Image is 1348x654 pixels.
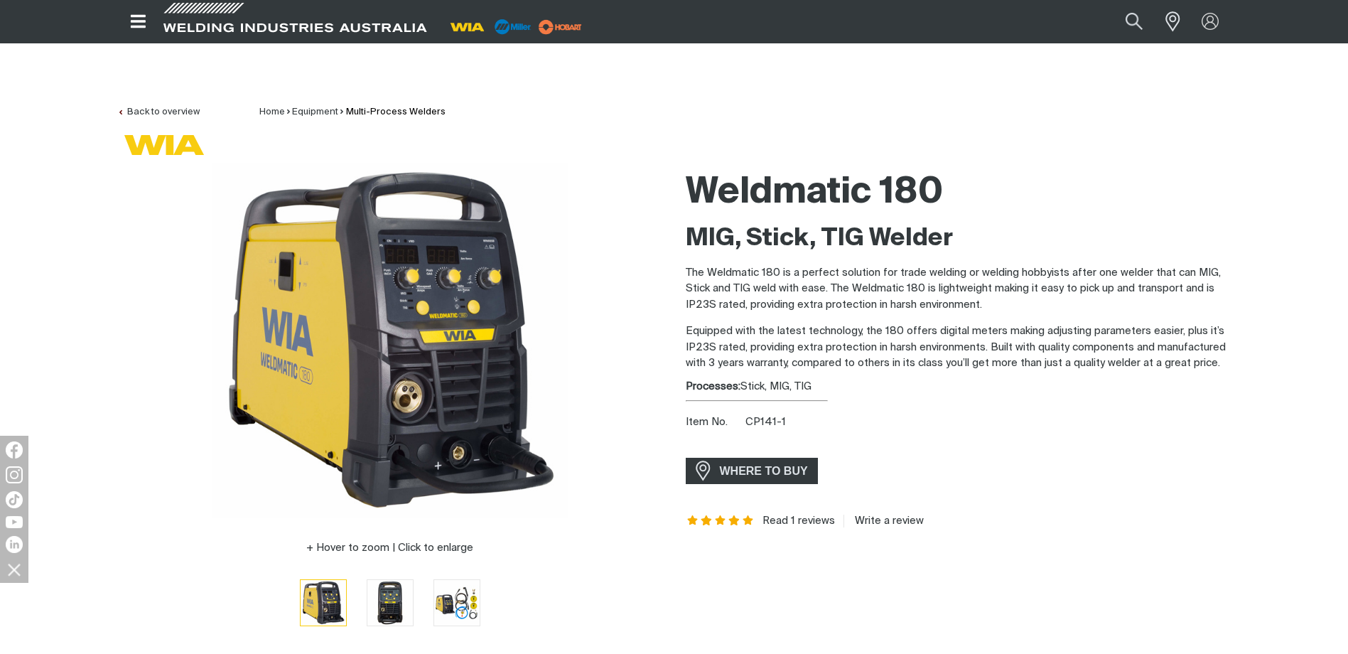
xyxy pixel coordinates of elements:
img: Weldmatic 180 [301,580,346,626]
strong: Processes: [686,381,740,392]
img: Weldmatic 180 [434,580,480,626]
button: Go to slide 3 [433,579,480,626]
img: miller [534,16,586,38]
button: Hover to zoom | Click to enlarge [298,540,482,557]
img: hide socials [2,557,26,581]
a: Back to overview of Multi-Process Welders [117,107,200,117]
a: Equipment [292,107,338,117]
h1: Weldmatic 180 [686,170,1231,216]
a: Write a review [843,515,924,527]
button: Search products [1110,6,1158,38]
span: CP141-1 [745,417,786,427]
button: Go to slide 2 [367,579,414,626]
span: WHERE TO BUY [711,460,817,483]
a: Home [259,107,285,117]
a: WHERE TO BUY [686,458,819,484]
a: Read 1 reviews [762,515,835,527]
p: The Weldmatic 180 is a perfect solution for trade welding or welding hobbyists after one welder t... [686,265,1231,313]
div: Stick, MIG, TIG [686,379,1231,395]
h2: MIG, Stick, TIG Welder [686,223,1231,254]
a: miller [534,21,586,32]
img: Weldmatic 180 [212,163,568,518]
span: Rating: 5 [686,516,755,526]
input: Product name or item number... [1091,6,1158,38]
img: TikTok [6,491,23,508]
img: YouTube [6,516,23,528]
img: Facebook [6,441,23,459]
p: Equipped with the latest technology, the 180 offers digital meters making adjusting parameters ea... [686,323,1231,372]
button: Go to slide 1 [300,579,347,626]
span: Item No. [686,414,743,431]
nav: Breadcrumb [259,105,446,119]
img: Weldmatic 180 [367,580,413,626]
img: Instagram [6,466,23,483]
img: LinkedIn [6,536,23,553]
a: Multi-Process Welders [346,107,446,117]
